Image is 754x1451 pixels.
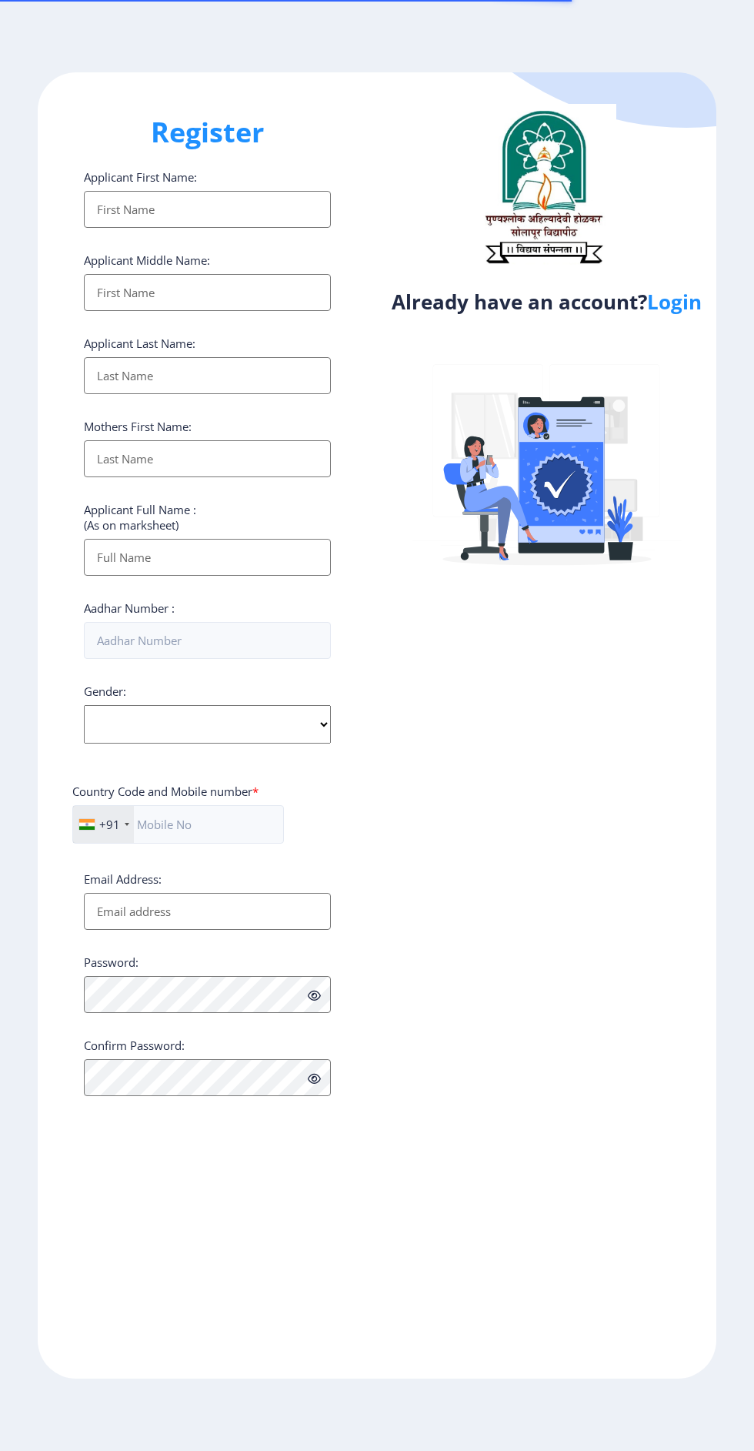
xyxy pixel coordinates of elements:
[84,893,331,930] input: Email address
[84,419,192,434] label: Mothers First Name:
[84,684,126,699] label: Gender:
[84,600,175,616] label: Aadhar Number :
[470,104,616,269] img: logo
[84,114,331,151] h1: Register
[84,440,331,477] input: Last Name
[647,288,702,316] a: Login
[84,502,196,533] label: Applicant Full Name : (As on marksheet)
[84,357,331,394] input: Last Name
[84,539,331,576] input: Full Name
[84,191,331,228] input: First Name
[84,274,331,311] input: First Name
[84,955,138,970] label: Password:
[84,169,197,185] label: Applicant First Name:
[412,335,682,604] img: Verified-rafiki.svg
[84,252,210,268] label: Applicant Middle Name:
[84,1038,185,1053] label: Confirm Password:
[84,871,162,887] label: Email Address:
[72,805,284,844] input: Mobile No
[99,817,120,832] div: +91
[72,784,259,799] label: Country Code and Mobile number
[73,806,134,843] div: India (भारत): +91
[84,622,331,659] input: Aadhar Number
[84,336,195,351] label: Applicant Last Name:
[389,289,705,314] h4: Already have an account?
